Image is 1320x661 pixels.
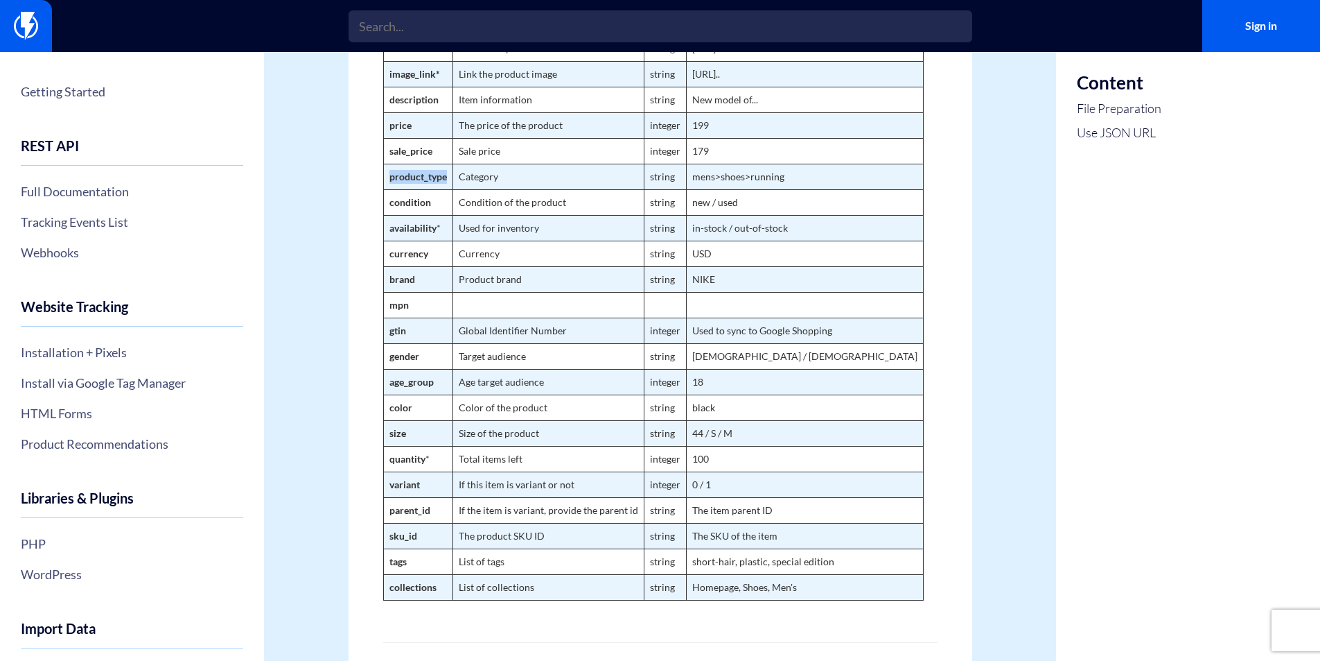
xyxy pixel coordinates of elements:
td: New model of... [686,87,923,112]
td: string [644,343,686,369]
a: WordPress [21,563,243,586]
td: Target audience [452,343,644,369]
td: Size of the product [452,420,644,446]
strong: description [389,94,439,105]
input: Search... [349,10,972,42]
td: string [644,241,686,266]
td: Condition of the product [452,189,644,215]
strong: gender [389,350,419,362]
td: List of collections [452,574,644,600]
td: string [644,164,686,189]
td: 100 [686,446,923,472]
strong: gtin [389,325,406,336]
a: Installation + Pixels [21,341,243,364]
td: string [644,523,686,549]
h4: Website Tracking [21,299,243,327]
h4: Libraries & Plugins [21,490,243,518]
td: 18 [686,369,923,395]
h4: Import Data [21,621,243,649]
a: PHP [21,532,243,556]
td: in-stock / out-of-stock [686,215,923,241]
td: mens>shoes>running [686,164,923,189]
strong: sku_id [389,530,417,542]
td: NIKE [686,266,923,292]
td: Product brand [452,266,644,292]
h3: Content [1077,73,1161,93]
td: string [644,497,686,523]
td: The price of the product [452,112,644,138]
td: Homepage, Shoes, Men's [686,574,923,600]
td: string [644,189,686,215]
strong: condition [389,196,431,208]
td: If the item is variant, provide the parent id [452,497,644,523]
td: Color of the product [452,395,644,420]
td: integer [644,472,686,497]
td: [URL].. [686,61,923,87]
strong: size [389,427,406,439]
td: 44 / S / M [686,420,923,446]
a: HTML Forms [21,402,243,425]
strong: mpn [389,299,409,311]
td: Currency [452,241,644,266]
strong: availability [389,222,437,234]
td: Used for inventory [452,215,644,241]
td: Used to sync to Google Shopping [686,318,923,343]
td: [DEMOGRAPHIC_DATA] / [DEMOGRAPHIC_DATA] [686,343,923,369]
a: File Preparation [1077,100,1161,118]
td: integer [644,318,686,343]
td: integer [644,446,686,472]
strong: sale_price [389,145,432,157]
a: Use JSON URL [1077,124,1161,142]
td: Category [452,164,644,189]
a: Tracking Events List [21,210,243,234]
td: 0 / 1 [686,472,923,497]
td: string [644,549,686,574]
td: Total items left [452,446,644,472]
td: The product SKU ID [452,523,644,549]
td: Sale price [452,138,644,164]
td: List of tags [452,549,644,574]
td: Item information [452,87,644,112]
strong: age_group [389,376,434,388]
strong: image_link* [389,68,440,80]
td: string [644,266,686,292]
strong: link* [389,42,410,54]
strong: product_type [389,171,447,182]
td: string [644,420,686,446]
td: Age target audience [452,369,644,395]
td: integer [644,369,686,395]
a: Full Documentation [21,180,243,203]
td: If this item is variant or not [452,472,644,497]
td: The SKU of the item [686,523,923,549]
strong: collections [389,581,437,593]
td: string [644,215,686,241]
td: 179 [686,138,923,164]
td: short-hair, plastic, special edition [686,549,923,574]
a: Webhooks [21,241,243,264]
td: USD [686,241,923,266]
td: new / used [686,189,923,215]
strong: variant [389,479,420,490]
a: Install via Google Tag Manager [21,371,243,395]
a: Getting Started [21,80,243,103]
strong: currency [389,248,428,259]
td: string [644,395,686,420]
td: string [644,87,686,112]
strong: parent_id [389,504,430,516]
strong: color [389,402,412,413]
td: 199 [686,112,923,138]
td: black [686,395,923,420]
strong: brand [389,273,415,285]
strong: tags [389,556,407,567]
td: Link the product image [452,61,644,87]
h4: REST API [21,138,243,166]
td: The item parent ID [686,497,923,523]
td: string [644,61,686,87]
strong: quantity [389,453,425,465]
strong: price [389,119,412,131]
td: integer [644,138,686,164]
a: Product Recommendations [21,432,243,456]
td: Global Identifier Number [452,318,644,343]
td: string [644,574,686,600]
td: integer [644,112,686,138]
